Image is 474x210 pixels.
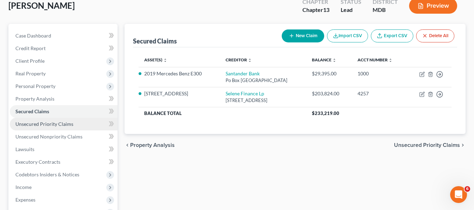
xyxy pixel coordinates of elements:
[10,105,118,118] a: Secured Claims
[144,70,214,77] li: 2019 Mercedes Benz E300
[133,37,177,45] div: Secured Claims
[8,0,75,11] span: [PERSON_NAME]
[15,70,46,76] span: Real Property
[226,70,260,76] a: Santander Bank
[388,58,393,62] i: unfold_more
[312,90,346,97] div: $203,824.00
[15,33,51,39] span: Case Dashboard
[15,134,82,140] span: Unsecured Nonpriority Claims
[460,142,466,148] i: chevron_right
[125,142,130,148] i: chevron_left
[226,77,301,84] div: Po Box [GEOGRAPHIC_DATA]
[10,143,118,156] a: Lawsuits
[15,146,34,152] span: Lawsuits
[394,142,466,148] button: Unsecured Priority Claims chevron_right
[323,6,329,13] span: 13
[373,6,398,14] div: MDB
[371,29,413,42] a: Export CSV
[312,57,336,62] a: Balance unfold_more
[248,58,252,62] i: unfold_more
[15,121,73,127] span: Unsecured Priority Claims
[15,45,46,51] span: Credit Report
[15,197,35,203] span: Expenses
[332,58,336,62] i: unfold_more
[282,29,324,42] button: New Claim
[10,42,118,55] a: Credit Report
[10,93,118,105] a: Property Analysis
[394,142,460,148] span: Unsecured Priority Claims
[15,171,79,177] span: Codebtors Insiders & Notices
[465,186,470,192] span: 6
[15,96,54,102] span: Property Analysis
[450,186,467,203] iframe: Intercom live chat
[226,97,301,104] div: [STREET_ADDRESS]
[226,57,252,62] a: Creditor unfold_more
[10,118,118,130] a: Unsecured Priority Claims
[15,58,45,64] span: Client Profile
[312,110,339,116] span: $233,219.00
[15,108,49,114] span: Secured Claims
[226,90,264,96] a: Selene Finance Lp
[358,90,401,97] div: 4257
[163,58,167,62] i: unfold_more
[312,70,346,77] div: $29,395.00
[10,130,118,143] a: Unsecured Nonpriority Claims
[125,142,175,148] button: chevron_left Property Analysis
[15,83,55,89] span: Personal Property
[416,29,454,42] button: Delete All
[144,57,167,62] a: Asset(s) unfold_more
[15,184,32,190] span: Income
[358,57,393,62] a: Acct Number unfold_more
[327,29,368,42] button: Import CSV
[10,29,118,42] a: Case Dashboard
[10,156,118,168] a: Executory Contracts
[130,142,175,148] span: Property Analysis
[341,6,361,14] div: Lead
[358,70,401,77] div: 1000
[139,107,306,120] th: Balance Total
[144,90,214,97] li: [STREET_ADDRESS]
[15,159,60,165] span: Executory Contracts
[302,6,329,14] div: Chapter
